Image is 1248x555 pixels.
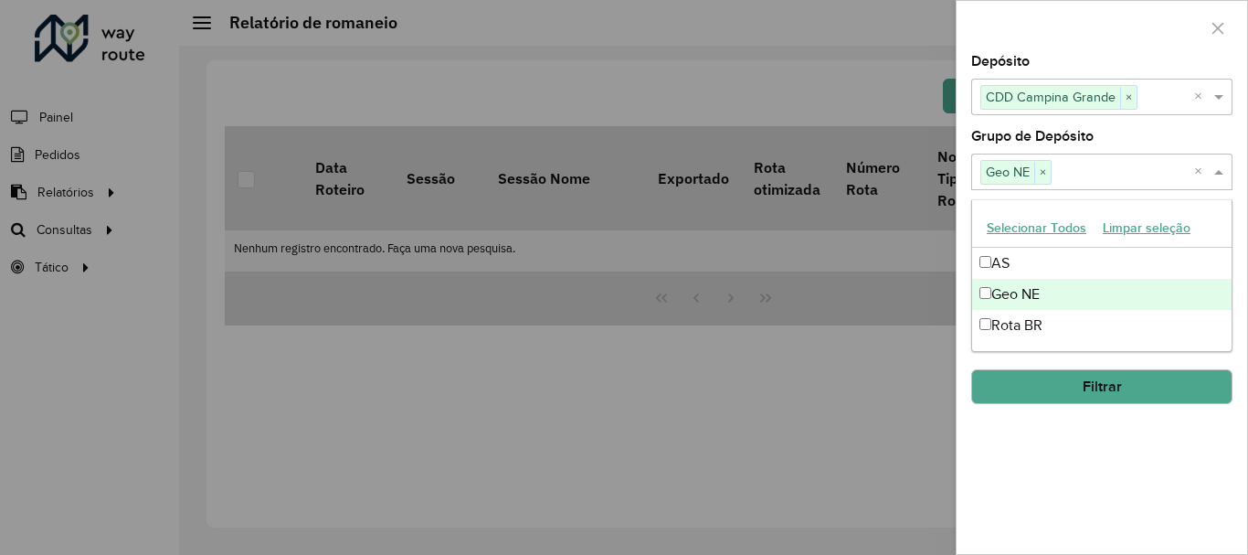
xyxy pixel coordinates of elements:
[1194,86,1210,108] span: Clear all
[972,248,1232,279] div: AS
[1034,162,1051,184] span: ×
[972,310,1232,341] div: Rota BR
[981,86,1120,108] span: CDD Campina Grande
[971,125,1094,147] label: Grupo de Depósito
[972,279,1232,310] div: Geo NE
[981,161,1034,183] span: Geo NE
[1095,214,1199,242] button: Limpar seleção
[1120,87,1137,109] span: ×
[971,50,1030,72] label: Depósito
[971,199,1232,352] ng-dropdown-panel: Options list
[978,214,1095,242] button: Selecionar Todos
[1194,161,1210,183] span: Clear all
[971,369,1232,404] button: Filtrar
